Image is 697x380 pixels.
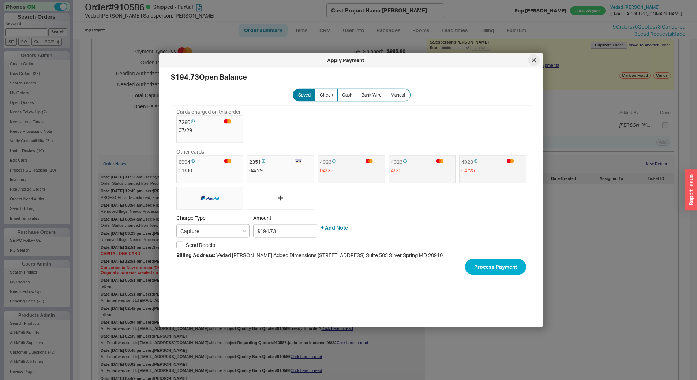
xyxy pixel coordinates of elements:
input: Select... [176,224,250,237]
div: 4 / 25 [391,166,453,174]
span: Charge Type [176,214,206,221]
span: Send Receipt [186,241,217,248]
div: Vedad [PERSON_NAME] Added Dimensions [STREET_ADDRESS] Suite 503 Silver Spring MD 20910 [176,252,526,259]
input: Send Receipt [176,241,183,248]
span: Saved [298,92,311,98]
span: Billing Address: [176,252,215,258]
div: 4923 [320,157,361,166]
div: 07 / 29 [179,127,241,134]
div: 4923 [461,157,503,166]
div: 04 / 29 [249,166,312,174]
span: Check [320,92,333,98]
div: 04 / 25 [461,166,524,174]
button: Process Payment [465,259,526,275]
input: Amount [253,224,317,237]
svg: open menu [242,229,247,232]
div: 4923 [391,157,432,166]
div: Apply Payment [163,57,528,64]
div: Other cards [176,148,526,155]
div: 04 / 25 [320,166,382,174]
h2: $194.73 Open Balance [171,74,532,81]
button: + Add Note [321,224,348,232]
div: 6994 [179,157,220,166]
span: Bank Wire [361,92,382,98]
span: Manual [391,92,405,98]
span: Amount [253,214,317,221]
div: 01 / 30 [179,166,241,174]
div: 2351 [249,157,291,166]
div: Cards charged on this order [176,108,526,116]
span: Cash [342,92,352,98]
span: Process Payment [474,262,517,271]
div: 7260 [179,117,220,127]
